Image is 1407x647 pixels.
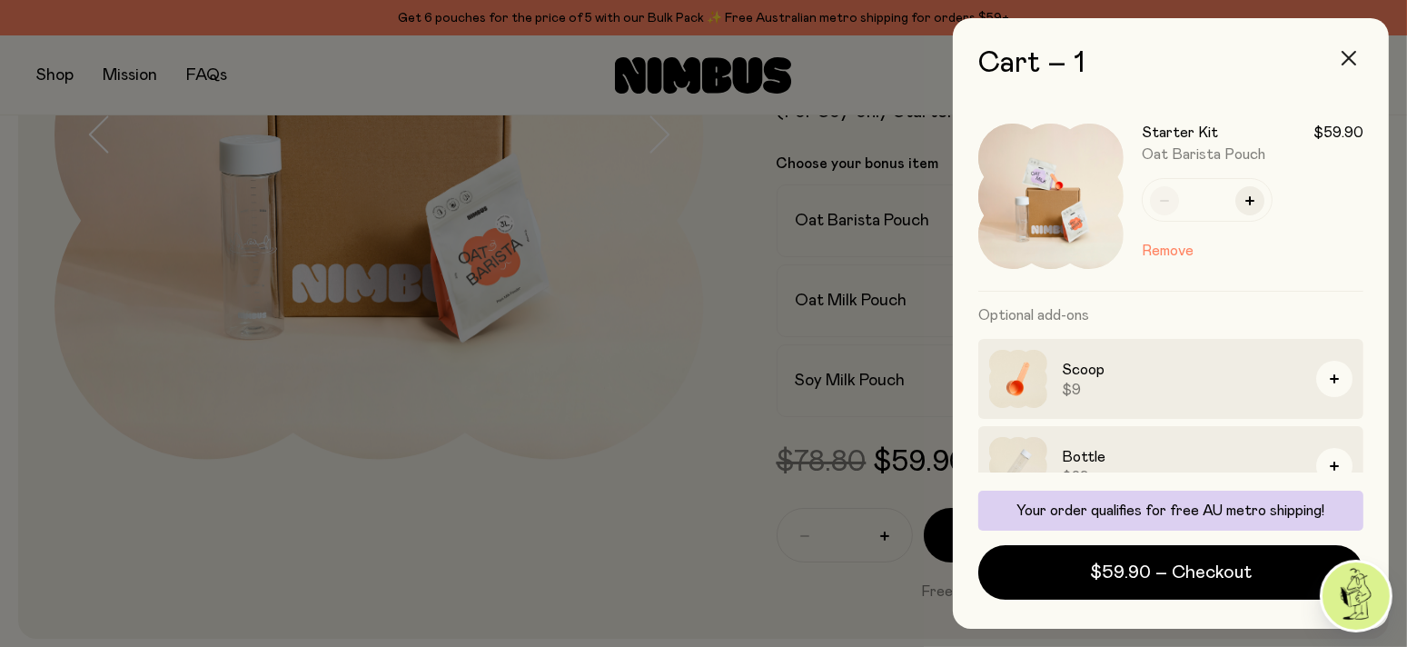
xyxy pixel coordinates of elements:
span: Oat Barista Pouch [1142,147,1265,162]
h3: Starter Kit [1142,124,1218,142]
p: Your order qualifies for free AU metro shipping! [989,502,1353,520]
button: $59.90 – Checkout [978,545,1363,600]
span: $59.90 – Checkout [1090,560,1252,585]
button: Remove [1142,240,1194,262]
span: $59.90 [1313,124,1363,142]
h3: Scoop [1062,359,1302,381]
h2: Cart – 1 [978,47,1363,80]
h3: Optional add-ons [978,292,1363,339]
span: $29 [1062,468,1302,486]
span: $9 [1062,381,1302,399]
h3: Bottle [1062,446,1302,468]
img: agent [1323,562,1390,630]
